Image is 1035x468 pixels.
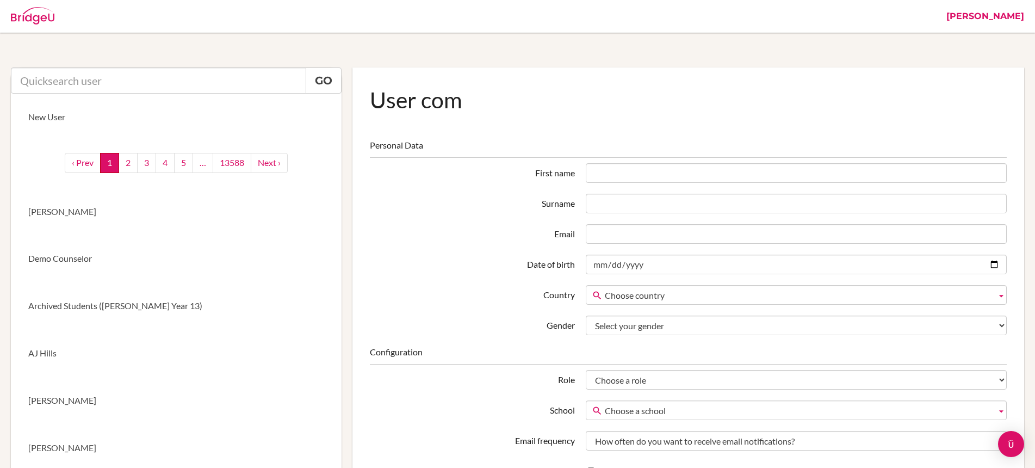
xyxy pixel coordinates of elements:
span: Choose a school [605,401,992,421]
a: 13588 [213,153,251,173]
a: 2 [119,153,138,173]
h1: User com [370,85,1007,115]
span: Choose country [605,286,992,305]
a: next [251,153,288,173]
label: First name [364,163,580,180]
div: Open Intercom Messenger [998,431,1024,457]
a: [PERSON_NAME] [11,377,342,424]
legend: Personal Data [370,139,1007,158]
a: Go [306,67,342,94]
a: … [193,153,213,173]
img: Bridge-U [11,7,54,24]
label: Surname [364,194,580,210]
a: 5 [174,153,193,173]
a: ‹ Prev [65,153,101,173]
a: 3 [137,153,156,173]
a: 4 [156,153,175,173]
a: New User [11,94,342,141]
a: Archived Students ([PERSON_NAME] Year 13) [11,282,342,330]
label: Date of birth [364,255,580,271]
label: Role [364,370,580,386]
a: 1 [100,153,119,173]
label: School [364,401,580,417]
label: Country [364,285,580,301]
input: Quicksearch user [11,67,306,94]
a: AJ Hills [11,330,342,377]
legend: Configuration [370,346,1007,365]
a: Demo Counselor [11,235,342,282]
label: Gender [364,316,580,332]
a: [PERSON_NAME] [11,188,342,236]
label: Email [364,224,580,241]
label: Email frequency [364,431,580,447]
